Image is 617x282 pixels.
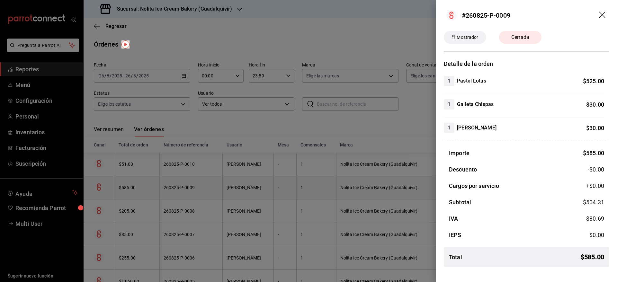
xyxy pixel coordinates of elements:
[586,215,604,222] span: $ 80.69
[588,165,604,174] span: -$0.00
[586,181,604,190] span: +$ 0.00
[444,124,454,132] span: 1
[444,101,454,108] span: 1
[586,101,604,108] span: $ 30.00
[457,124,496,132] h4: [PERSON_NAME]
[454,34,481,41] span: Mostrador
[507,33,533,41] span: Cerrada
[581,252,604,262] span: $ 585.00
[449,231,461,239] h3: IEPS
[449,214,458,223] h3: IVA
[583,199,604,206] span: $ 504.31
[462,11,510,20] div: #260825-P-0009
[121,40,130,48] img: Tooltip marker
[583,150,604,156] span: $ 585.00
[583,78,604,84] span: $ 525.00
[457,77,486,85] h4: Pastel Lotus
[449,149,469,157] h3: Importe
[444,77,454,85] span: 1
[449,198,471,207] h3: Subtotal
[589,232,604,238] span: $ 0.00
[449,253,462,261] h3: Total
[457,101,494,108] h4: Galleta Chispas
[449,181,499,190] h3: Cargos por servicio
[444,59,609,68] h3: Detalle de la orden
[586,125,604,131] span: $ 30.00
[449,165,477,174] h3: Descuento
[599,12,607,19] button: drag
